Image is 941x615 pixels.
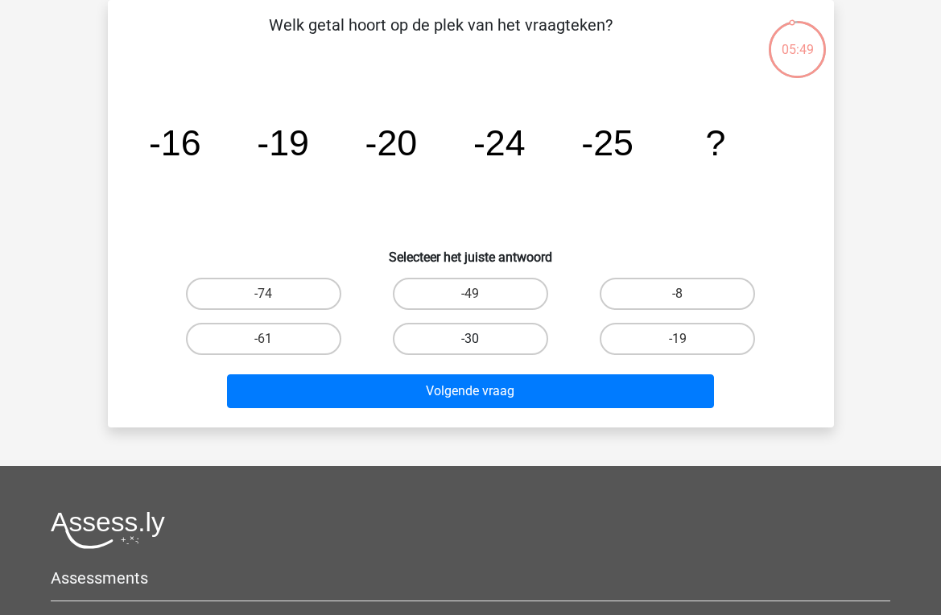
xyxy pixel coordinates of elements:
tspan: -25 [581,122,634,163]
p: Welk getal hoort op de plek van het vraagteken? [134,13,748,61]
label: -74 [186,278,341,310]
tspan: -24 [473,122,525,163]
tspan: -19 [257,122,309,163]
label: -49 [393,278,548,310]
label: -19 [600,323,755,355]
label: -61 [186,323,341,355]
img: Assessly logo [51,511,165,549]
h5: Assessments [51,568,890,588]
h6: Selecteer het juiste antwoord [134,237,808,265]
tspan: -20 [365,122,417,163]
tspan: ? [705,122,725,163]
tspan: -16 [148,122,200,163]
label: -8 [600,278,755,310]
button: Volgende vraag [227,374,714,408]
div: 05:49 [767,19,828,60]
label: -30 [393,323,548,355]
